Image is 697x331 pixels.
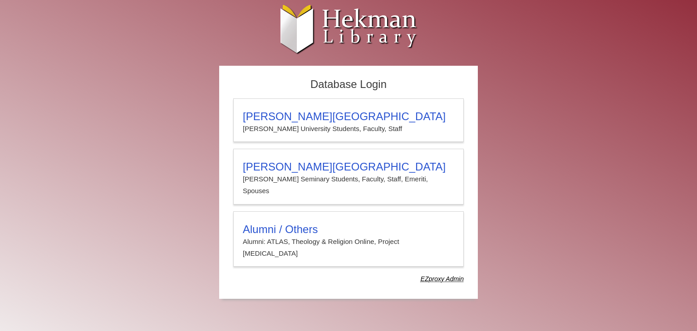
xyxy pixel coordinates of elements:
[233,98,464,142] a: [PERSON_NAME][GEOGRAPHIC_DATA][PERSON_NAME] University Students, Faculty, Staff
[243,173,454,197] p: [PERSON_NAME] Seminary Students, Faculty, Staff, Emeriti, Spouses
[243,123,454,135] p: [PERSON_NAME] University Students, Faculty, Staff
[243,223,454,260] summary: Alumni / OthersAlumni: ATLAS, Theology & Religion Online, Project [MEDICAL_DATA]
[243,223,454,236] h3: Alumni / Others
[233,149,464,204] a: [PERSON_NAME][GEOGRAPHIC_DATA][PERSON_NAME] Seminary Students, Faculty, Staff, Emeriti, Spouses
[243,161,454,173] h3: [PERSON_NAME][GEOGRAPHIC_DATA]
[229,75,468,94] h2: Database Login
[421,275,464,282] dfn: Use Alumni login
[243,236,454,260] p: Alumni: ATLAS, Theology & Religion Online, Project [MEDICAL_DATA]
[243,110,454,123] h3: [PERSON_NAME][GEOGRAPHIC_DATA]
